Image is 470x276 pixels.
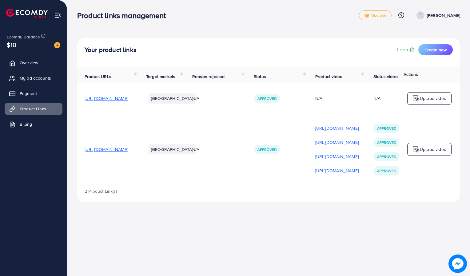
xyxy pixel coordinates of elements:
[5,118,62,130] a: Billing
[54,42,60,48] img: image
[192,146,199,152] span: N/A
[404,71,418,77] span: Actions
[20,121,32,127] span: Billing
[7,40,16,49] span: $10
[5,87,62,100] a: Payment
[420,95,446,102] p: Upload video
[5,103,62,115] a: Product Links
[397,46,416,53] a: Learn
[418,44,453,55] button: Create new
[20,60,38,66] span: Overview
[85,188,117,194] span: 2 Product Link(s)
[85,46,137,54] h4: Your product links
[414,11,460,19] a: [PERSON_NAME]
[6,9,48,18] img: logo
[146,73,175,80] span: Target markets
[412,95,420,102] img: logo
[192,73,225,80] span: Reason rejected
[315,73,342,80] span: Product video
[192,95,199,101] span: N/A
[257,96,277,101] span: Approved
[20,75,51,81] span: My ad accounts
[149,144,196,154] li: [GEOGRAPHIC_DATA]
[20,90,37,97] span: Payment
[315,153,359,160] p: [URL][DOMAIN_NAME]
[420,146,446,153] p: Upload video
[85,95,128,101] span: [URL][DOMAIN_NAME]
[149,93,196,103] li: [GEOGRAPHIC_DATA]
[427,12,460,19] p: [PERSON_NAME]
[377,126,396,131] span: Approved
[85,73,111,80] span: Product URLs
[257,147,277,152] span: Approved
[85,146,128,152] span: [URL][DOMAIN_NAME]
[377,140,396,145] span: Approved
[412,146,420,153] img: logo
[373,95,380,101] div: N/A
[424,47,447,53] span: Create new
[364,13,386,18] span: Upgrade
[315,95,359,101] div: N/A
[20,106,46,112] span: Product Links
[315,124,359,132] p: [URL][DOMAIN_NAME]
[54,12,61,19] img: menu
[364,14,369,18] img: tick
[315,139,359,146] p: [URL][DOMAIN_NAME]
[254,73,266,80] span: Status
[448,254,467,273] img: image
[373,73,398,80] span: Status video
[7,34,40,40] span: Ecomdy Balance
[377,168,396,173] span: Approved
[77,11,171,20] h3: Product links management
[377,154,396,159] span: Approved
[5,57,62,69] a: Overview
[315,167,359,174] p: [URL][DOMAIN_NAME]
[5,72,62,84] a: My ad accounts
[359,10,392,20] a: tickUpgrade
